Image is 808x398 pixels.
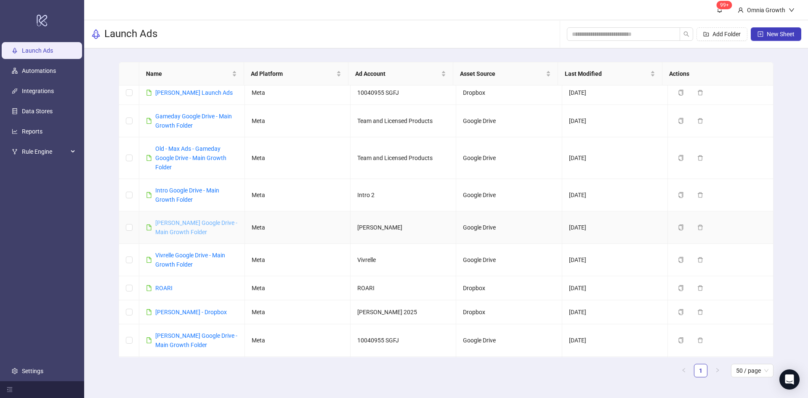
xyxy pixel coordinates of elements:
[697,224,703,230] span: delete
[697,337,703,343] span: delete
[351,179,456,211] td: Intro 2
[456,81,562,105] td: Dropbox
[677,364,691,377] button: left
[91,29,101,39] span: rocket
[245,276,351,300] td: Meta
[155,113,232,129] a: Gameday Google Drive - Main Growth Folder
[146,224,152,230] span: file
[245,105,351,137] td: Meta
[779,369,800,390] div: Open Intercom Messenger
[456,137,562,179] td: Google Drive
[717,7,723,13] span: bell
[678,309,684,315] span: copy
[681,368,686,373] span: left
[245,357,351,389] td: Meta
[155,309,227,315] a: [PERSON_NAME] - Dropbox
[245,324,351,357] td: Meta
[245,211,351,244] td: Meta
[678,90,684,96] span: copy
[351,276,456,300] td: ROARI
[146,257,152,263] span: file
[562,137,668,179] td: [DATE]
[456,179,562,211] td: Google Drive
[146,337,152,343] span: file
[245,300,351,324] td: Meta
[562,300,668,324] td: [DATE]
[245,244,351,276] td: Meta
[22,368,43,374] a: Settings
[146,118,152,124] span: file
[751,27,801,41] button: New Sheet
[351,211,456,244] td: [PERSON_NAME]
[738,7,744,13] span: user
[22,88,54,94] a: Integrations
[155,145,226,171] a: Old - Max Ads - Gameday Google Drive - Main Growth Folder
[562,179,668,211] td: [DATE]
[678,192,684,198] span: copy
[146,192,152,198] span: file
[683,31,689,37] span: search
[789,7,795,13] span: down
[694,364,707,377] a: 1
[155,252,225,268] a: Vivrelle Google Drive - Main Growth Folder
[696,27,747,41] button: Add Folder
[245,81,351,105] td: Meta
[697,90,703,96] span: delete
[245,179,351,211] td: Meta
[712,31,741,37] span: Add Folder
[565,69,649,78] span: Last Modified
[155,89,233,96] a: [PERSON_NAME] Launch Ads
[456,244,562,276] td: Google Drive
[244,62,349,85] th: Ad Platform
[697,192,703,198] span: delete
[562,211,668,244] td: [DATE]
[245,137,351,179] td: Meta
[155,285,173,291] a: ROARI
[456,300,562,324] td: Dropbox
[22,67,56,74] a: Automations
[456,211,562,244] td: Google Drive
[155,332,237,348] a: [PERSON_NAME] Google Drive - Main Growth Folder
[558,62,663,85] th: Last Modified
[453,62,558,85] th: Asset Source
[456,276,562,300] td: Dropbox
[146,309,152,315] span: file
[678,285,684,291] span: copy
[351,324,456,357] td: 10040955 SGFJ
[251,69,335,78] span: Ad Platform
[355,69,439,78] span: Ad Account
[146,90,152,96] span: file
[767,31,795,37] span: New Sheet
[711,364,724,377] button: right
[22,128,43,135] a: Reports
[678,257,684,263] span: copy
[678,224,684,230] span: copy
[351,137,456,179] td: Team and Licensed Products
[678,155,684,161] span: copy
[562,105,668,137] td: [DATE]
[351,300,456,324] td: [PERSON_NAME] 2025
[677,364,691,377] li: Previous Page
[703,31,709,37] span: folder-add
[697,309,703,315] span: delete
[104,27,157,41] h3: Launch Ads
[7,387,13,393] span: menu-fold
[456,105,562,137] td: Google Drive
[456,324,562,357] td: Google Drive
[12,149,18,155] span: fork
[155,187,219,203] a: Intro Google Drive - Main Growth Folder
[146,155,152,161] span: file
[22,143,68,160] span: Rule Engine
[460,69,544,78] span: Asset Source
[731,364,773,377] div: Page Size
[22,47,53,54] a: Launch Ads
[678,118,684,124] span: copy
[562,357,668,389] td: [DATE]
[562,324,668,357] td: [DATE]
[757,31,763,37] span: plus-square
[662,62,767,85] th: Actions
[744,5,789,15] div: Omnia Growth
[697,118,703,124] span: delete
[139,62,244,85] th: Name
[348,62,453,85] th: Ad Account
